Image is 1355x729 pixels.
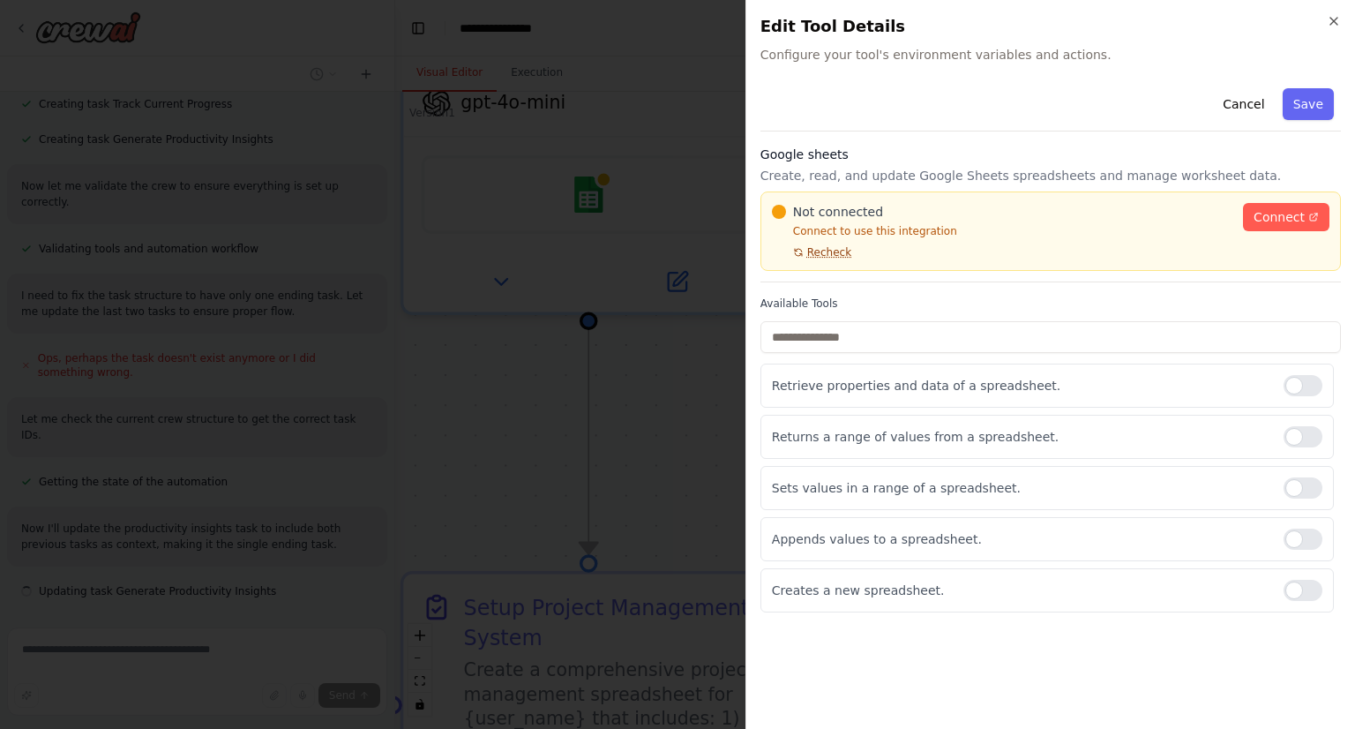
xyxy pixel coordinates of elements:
[1283,88,1334,120] button: Save
[772,479,1269,497] p: Sets values in a range of a spreadsheet.
[772,582,1269,599] p: Creates a new spreadsheet.
[793,203,883,221] span: Not connected
[772,224,1232,238] p: Connect to use this integration
[772,377,1269,395] p: Retrieve properties and data of a spreadsheet.
[1212,88,1275,120] button: Cancel
[772,428,1269,446] p: Returns a range of values from a spreadsheet.
[772,530,1269,548] p: Appends values to a spreadsheet.
[760,46,1341,64] span: Configure your tool's environment variables and actions.
[760,146,1341,163] h3: Google sheets
[807,245,851,259] span: Recheck
[772,245,851,259] button: Recheck
[760,167,1341,184] p: Create, read, and update Google Sheets spreadsheets and manage worksheet data.
[1243,203,1329,231] a: Connect
[1254,208,1305,226] span: Connect
[760,297,1341,311] label: Available Tools
[760,14,1341,39] h2: Edit Tool Details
